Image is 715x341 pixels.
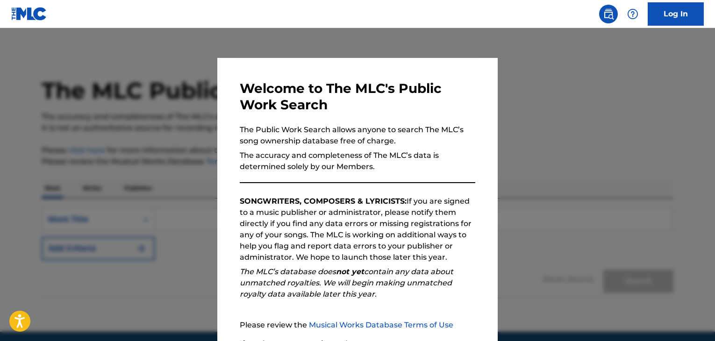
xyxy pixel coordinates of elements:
[648,2,704,26] a: Log In
[11,7,47,21] img: MLC Logo
[623,5,642,23] div: Help
[240,124,475,147] p: The Public Work Search allows anyone to search The MLC’s song ownership database free of charge.
[240,267,453,298] em: The MLC’s database does contain any data about unmatched royalties. We will begin making unmatche...
[309,320,453,329] a: Musical Works Database Terms of Use
[240,320,475,331] p: Please review the
[240,150,475,172] p: The accuracy and completeness of The MLC’s data is determined solely by our Members.
[336,267,364,276] strong: not yet
[240,197,407,206] strong: SONGWRITERS, COMPOSERS & LYRICISTS:
[599,5,618,23] a: Public Search
[603,8,614,20] img: search
[240,196,475,263] p: If you are signed to a music publisher or administrator, please notify them directly if you find ...
[627,8,638,20] img: help
[240,80,475,113] h3: Welcome to The MLC's Public Work Search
